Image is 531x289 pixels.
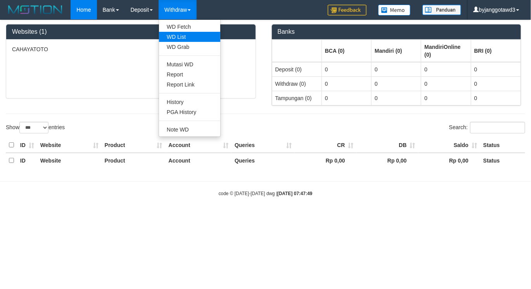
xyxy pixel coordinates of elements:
th: Website [37,153,102,168]
th: Group: activate to sort column ascending [372,40,421,62]
th: Status [480,138,525,153]
a: History [159,97,220,107]
th: Group: activate to sort column ascending [272,40,322,62]
th: Product [102,153,166,168]
th: Queries [232,138,295,153]
td: 0 [421,76,471,91]
a: WD List [159,32,220,42]
th: Queries [232,153,295,168]
a: WD Fetch [159,22,220,32]
th: ID [17,153,37,168]
td: 0 [322,76,371,91]
td: 0 [471,91,521,105]
th: Account [165,153,231,168]
h3: Websites (1) [12,28,250,35]
p: CAHAYATOTO [12,45,250,53]
th: CR [295,138,356,153]
a: Report Link [159,80,220,90]
td: Deposit (0) [272,62,322,77]
td: 0 [421,91,471,105]
small: code © [DATE]-[DATE] dwg | [219,191,313,196]
select: Showentries [19,122,48,133]
td: 0 [372,62,421,77]
th: Rp 0,00 [295,153,356,168]
input: Search: [470,122,525,133]
th: Account [165,138,231,153]
a: WD Grab [159,42,220,52]
td: 0 [322,91,371,105]
label: Show entries [6,122,65,133]
th: Group: activate to sort column ascending [322,40,371,62]
td: Withdraw (0) [272,76,322,91]
td: 0 [372,76,421,91]
th: Product [102,138,166,153]
td: 0 [372,91,421,105]
th: DB [357,138,419,153]
th: Group: activate to sort column ascending [421,40,471,62]
th: Rp 0,00 [419,153,480,168]
td: Tampungan (0) [272,91,322,105]
a: Note WD [159,125,220,135]
a: Report [159,69,220,80]
a: PGA History [159,107,220,117]
td: 0 [421,62,471,77]
td: 0 [471,62,521,77]
td: 0 [322,62,371,77]
th: Group: activate to sort column ascending [471,40,521,62]
th: Saldo [419,138,480,153]
img: Feedback.jpg [328,5,367,16]
h3: Banks [278,28,515,35]
th: Status [480,153,525,168]
th: Website [37,138,102,153]
th: ID [17,138,37,153]
img: panduan.png [422,5,461,15]
strong: [DATE] 07:47:49 [277,191,312,196]
img: Button%20Memo.svg [378,5,411,16]
td: 0 [471,76,521,91]
a: Mutasi WD [159,59,220,69]
label: Search: [449,122,525,133]
img: MOTION_logo.png [6,4,65,16]
th: Rp 0,00 [357,153,419,168]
